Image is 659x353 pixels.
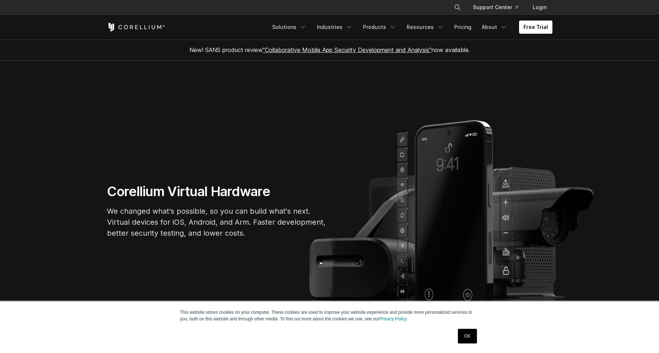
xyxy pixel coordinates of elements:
p: This website stores cookies on your computer. These cookies are used to improve your website expe... [180,309,479,322]
p: We changed what's possible, so you can build what's next. Virtual devices for iOS, Android, and A... [107,206,327,239]
a: Login [527,1,552,14]
a: Support Center [467,1,524,14]
h1: Corellium Virtual Hardware [107,183,327,200]
a: Free Trial [519,21,552,34]
a: Products [359,21,401,34]
div: Navigation Menu [445,1,552,14]
a: Industries [312,21,357,34]
a: OK [458,329,477,343]
button: Search [451,1,464,14]
a: "Collaborative Mobile App Security Development and Analysis" [263,46,432,54]
a: Pricing [450,21,476,34]
a: Corellium Home [107,23,165,32]
span: New! SANS product review now available. [189,46,470,54]
a: Solutions [268,21,311,34]
div: Navigation Menu [268,21,552,34]
a: Privacy Policy. [380,316,408,321]
a: About [477,21,512,34]
a: Resources [402,21,448,34]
